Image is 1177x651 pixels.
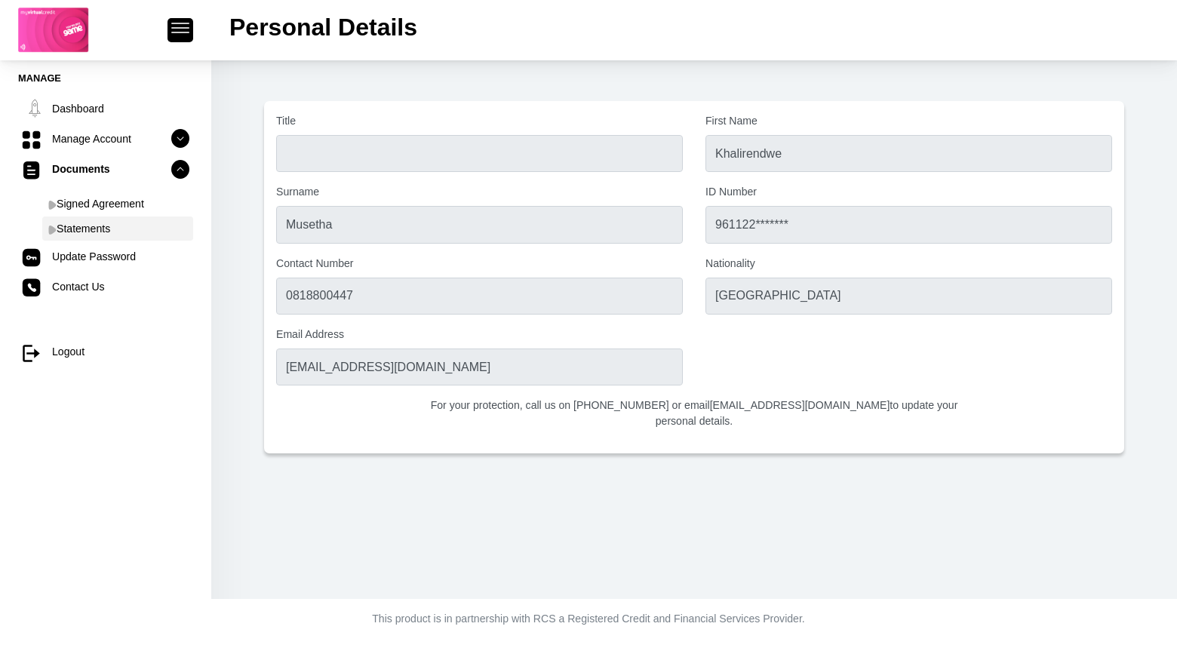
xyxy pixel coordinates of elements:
h2: Personal Details [229,13,417,41]
a: Update Password [18,242,193,271]
label: Title [276,113,683,129]
input: Surname [276,206,683,243]
input: Title [276,135,683,172]
a: Logout [18,337,193,366]
input: Nationality [705,278,1112,315]
p: For your protection, call us on [PHONE_NUMBER] or email [EMAIL_ADDRESS][DOMAIN_NAME] to update yo... [419,398,970,429]
a: Contact Us [18,272,193,301]
p: This product is in partnership with RCS a Registered Credit and Financial Services Provider. [170,611,1007,627]
input: Email Address [276,349,683,385]
label: Contact Number [276,256,683,272]
input: ID Number [705,206,1112,243]
label: First Name [705,113,1112,129]
input: Contact Number [276,278,683,315]
a: Signed Agreement [42,192,193,216]
input: First Name [705,135,1112,172]
label: Nationality [705,256,1112,272]
a: Manage Account [18,124,193,153]
label: Email Address [276,327,683,342]
a: Dashboard [18,94,193,123]
img: menu arrow [48,200,57,210]
li: Manage [18,71,193,85]
img: menu arrow [48,225,57,235]
a: Documents [18,155,193,183]
img: logo-game.png [18,8,89,53]
a: Statements [42,216,193,241]
label: Surname [276,184,683,200]
label: ID Number [705,184,1112,200]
